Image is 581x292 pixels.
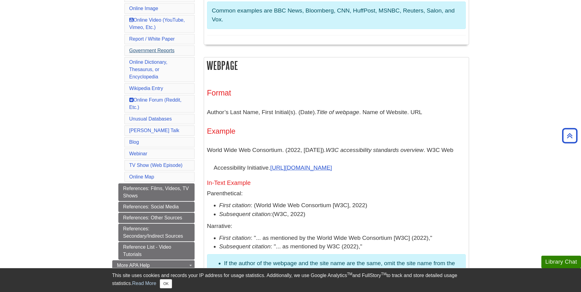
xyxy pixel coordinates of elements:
a: Back to Top [560,132,579,140]
a: TV Show (Web Episode) [129,163,183,168]
a: Online Video (YouTube, Vimeo, Etc.) [129,17,185,30]
button: Close [160,279,172,288]
sup: TM [381,272,386,276]
a: [URL][DOMAIN_NAME] [270,164,332,171]
em: First citation [219,235,251,241]
li: : "... as mentioned by the World Wide Web Consortium [W3C] (2022)," [219,234,466,243]
a: Government Reports [129,48,175,53]
em: Subsequent citation [219,243,271,250]
h3: Format [207,88,466,97]
a: Reference List - Video Tutorials [118,242,195,260]
a: Report / White Paper [129,36,175,41]
a: Webinar [129,151,147,156]
p: Narrative: [207,222,466,231]
li: : (World Wide Web Consortium [W3C], 2022) [219,201,466,210]
p: Parenthetical: [207,189,466,198]
a: Read More [132,281,156,286]
i: Title of webpage [316,109,359,115]
a: Blog [129,139,139,145]
li: (W3C, 2022) [219,210,466,219]
a: Online Map [129,174,154,179]
a: Online Dictionary, Thesaurus, or Encyclopedia [129,59,167,79]
h5: In-Text Example [207,179,466,186]
h4: Example [207,127,466,135]
a: References: Other Sources [118,213,195,223]
p: Common examples are BBC News, Bloomberg, CNN, HuffPost, MSNBC, Reuters, Salon, and Vox. [212,6,461,24]
i: W3C accessibility standards overview [326,147,424,153]
li: : "... as mentioned by W3C (2022)," [219,242,466,251]
a: Online Forum (Reddit, Etc.) [129,97,181,110]
a: References: Social Media [118,202,195,212]
i: Subsequent citation: [219,211,272,217]
a: Online Image [129,6,158,11]
a: [PERSON_NAME] Talk [129,128,179,133]
div: This site uses cookies and records your IP address for usage statistics. Additionally, we use Goo... [112,272,469,288]
a: References: Films, Videos, TV Shows [118,183,195,201]
h2: Webpage [204,57,469,74]
a: Unusual Databases [129,116,172,121]
a: References: Secondary/Indirect Sources [118,224,195,241]
sup: TM [347,272,352,276]
button: Library Chat [541,256,581,268]
p: Author’s Last Name, First Initial(s). (Date). . Name of Website. URL [207,103,466,121]
a: More APA Help [112,260,195,271]
a: Wikipedia Entry [129,86,163,91]
li: If the author of the webpage and the site name are the same, omit the site name from the source e... [224,259,461,277]
p: World Wide Web Consortium. (2022, [DATE]). . W3C Web Accessibility Initiative. [207,141,466,176]
em: First citation [219,202,251,208]
span: More APA Help [117,263,150,268]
